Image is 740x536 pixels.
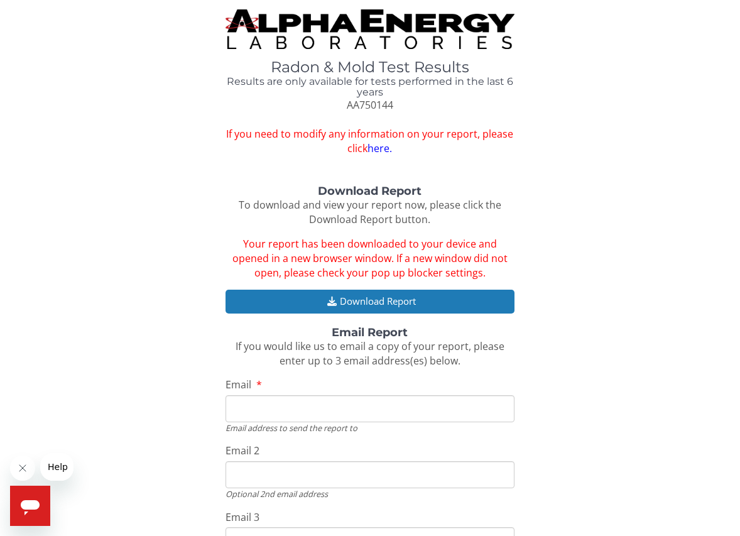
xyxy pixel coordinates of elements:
[232,237,508,280] span: Your report has been downloaded to your device and opened in a new browser window. If a new windo...
[226,444,259,457] span: Email 2
[10,456,35,481] iframe: Close message
[226,510,259,524] span: Email 3
[10,486,50,526] iframe: Button to launch messaging window
[318,184,422,198] strong: Download Report
[226,76,514,98] h4: Results are only available for tests performed in the last 6 years
[367,141,392,155] a: here.
[226,378,251,391] span: Email
[332,325,408,339] strong: Email Report
[226,290,514,313] button: Download Report
[226,9,514,49] img: TightCrop.jpg
[226,488,514,500] div: Optional 2nd email address
[239,198,501,226] span: To download and view your report now, please click the Download Report button.
[226,59,514,75] h1: Radon & Mold Test Results
[40,453,73,481] iframe: Message from company
[226,127,514,156] span: If you need to modify any information on your report, please click
[226,422,514,434] div: Email address to send the report to
[236,339,504,368] span: If you would like us to email a copy of your report, please enter up to 3 email address(es) below.
[347,98,393,112] span: AA750144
